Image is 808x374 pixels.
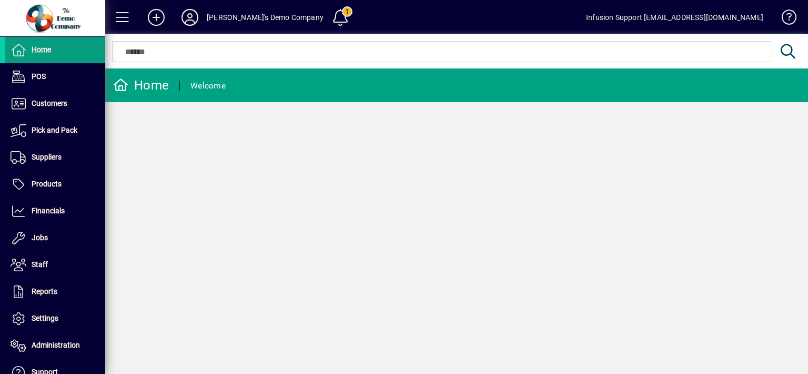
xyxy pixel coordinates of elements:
[5,171,105,198] a: Products
[32,126,77,134] span: Pick and Pack
[32,72,46,81] span: POS
[32,206,65,215] span: Financials
[207,9,324,26] div: [PERSON_NAME]'s Demo Company
[5,306,105,332] a: Settings
[774,2,795,36] a: Knowledge Base
[32,341,80,349] span: Administration
[5,91,105,117] a: Customers
[32,180,62,188] span: Products
[32,314,58,322] span: Settings
[5,198,105,224] a: Financials
[32,287,57,296] span: Reports
[5,225,105,251] a: Jobs
[32,233,48,242] span: Jobs
[5,64,105,90] a: POS
[5,252,105,278] a: Staff
[5,279,105,305] a: Reports
[5,117,105,144] a: Pick and Pack
[5,144,105,171] a: Suppliers
[173,8,207,27] button: Profile
[32,260,48,269] span: Staff
[32,99,67,107] span: Customers
[32,45,51,54] span: Home
[113,77,169,94] div: Home
[586,9,763,26] div: Infusion Support [EMAIL_ADDRESS][DOMAIN_NAME]
[190,77,226,94] div: Welcome
[32,153,62,161] span: Suppliers
[139,8,173,27] button: Add
[5,332,105,359] a: Administration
